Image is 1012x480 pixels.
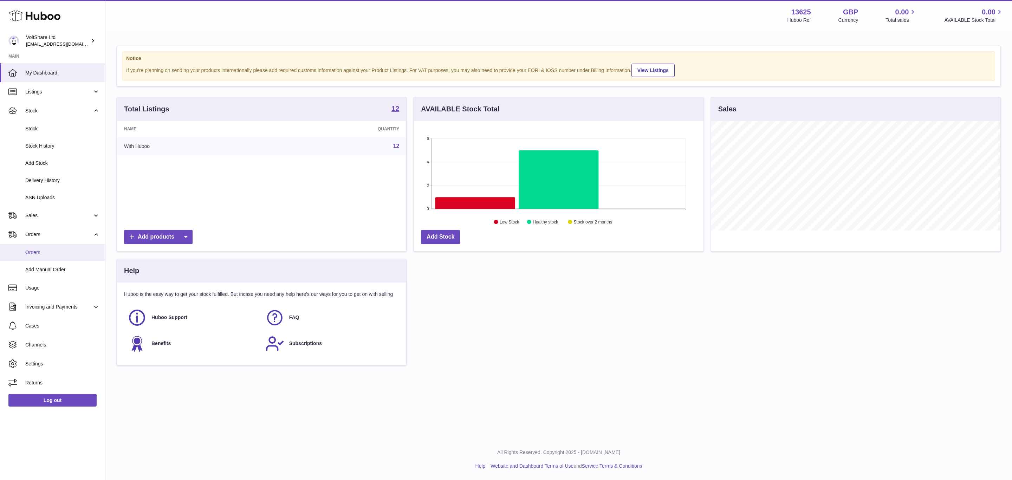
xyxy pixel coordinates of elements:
[421,230,460,244] a: Add Stock
[475,463,486,469] a: Help
[26,41,103,47] span: [EMAIL_ADDRESS][DOMAIN_NAME]
[117,137,270,155] td: With Huboo
[427,160,429,164] text: 4
[26,34,89,47] div: VoltShare Ltd
[500,220,519,225] text: Low Stock
[582,463,642,469] a: Service Terms & Conditions
[838,17,858,24] div: Currency
[574,220,612,225] text: Stock over 2 months
[124,266,139,275] h3: Help
[25,304,92,310] span: Invoicing and Payments
[421,104,499,114] h3: AVAILABLE Stock Total
[8,394,97,407] a: Log out
[8,35,19,46] img: internalAdmin-13625@internal.huboo.com
[25,160,100,167] span: Add Stock
[895,7,909,17] span: 0.00
[391,105,399,113] a: 12
[265,334,396,353] a: Subscriptions
[944,17,1004,24] span: AVAILABLE Stock Total
[25,108,92,114] span: Stock
[944,7,1004,24] a: 0.00 AVAILABLE Stock Total
[151,340,171,347] span: Benefits
[111,449,1006,456] p: All Rights Reserved. Copyright 2025 - [DOMAIN_NAME]
[843,7,858,17] strong: GBP
[982,7,995,17] span: 0.00
[25,266,100,273] span: Add Manual Order
[491,463,573,469] a: Website and Dashboard Terms of Use
[885,17,917,24] span: Total sales
[488,463,642,469] li: and
[25,125,100,132] span: Stock
[124,230,193,244] a: Add products
[25,89,92,95] span: Listings
[427,136,429,141] text: 6
[427,207,429,211] text: 0
[25,380,100,386] span: Returns
[25,323,100,329] span: Cases
[791,7,811,17] strong: 13625
[533,220,559,225] text: Healthy stock
[128,308,258,327] a: Huboo Support
[126,55,991,62] strong: Notice
[391,105,399,112] strong: 12
[25,361,100,367] span: Settings
[151,314,187,321] span: Huboo Support
[787,17,811,24] div: Huboo Ref
[289,340,322,347] span: Subscriptions
[126,63,991,77] div: If you're planning on sending your products internationally please add required customs informati...
[718,104,737,114] h3: Sales
[25,249,100,256] span: Orders
[25,231,92,238] span: Orders
[117,121,270,137] th: Name
[427,183,429,188] text: 2
[128,334,258,353] a: Benefits
[270,121,406,137] th: Quantity
[25,212,92,219] span: Sales
[885,7,917,24] a: 0.00 Total sales
[25,285,100,291] span: Usage
[124,104,169,114] h3: Total Listings
[25,143,100,149] span: Stock History
[289,314,299,321] span: FAQ
[25,194,100,201] span: ASN Uploads
[631,64,675,77] a: View Listings
[25,70,100,76] span: My Dashboard
[393,143,400,149] a: 12
[265,308,396,327] a: FAQ
[25,177,100,184] span: Delivery History
[25,342,100,348] span: Channels
[124,291,399,298] p: Huboo is the easy way to get your stock fulfilled. But incase you need any help here's our ways f...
